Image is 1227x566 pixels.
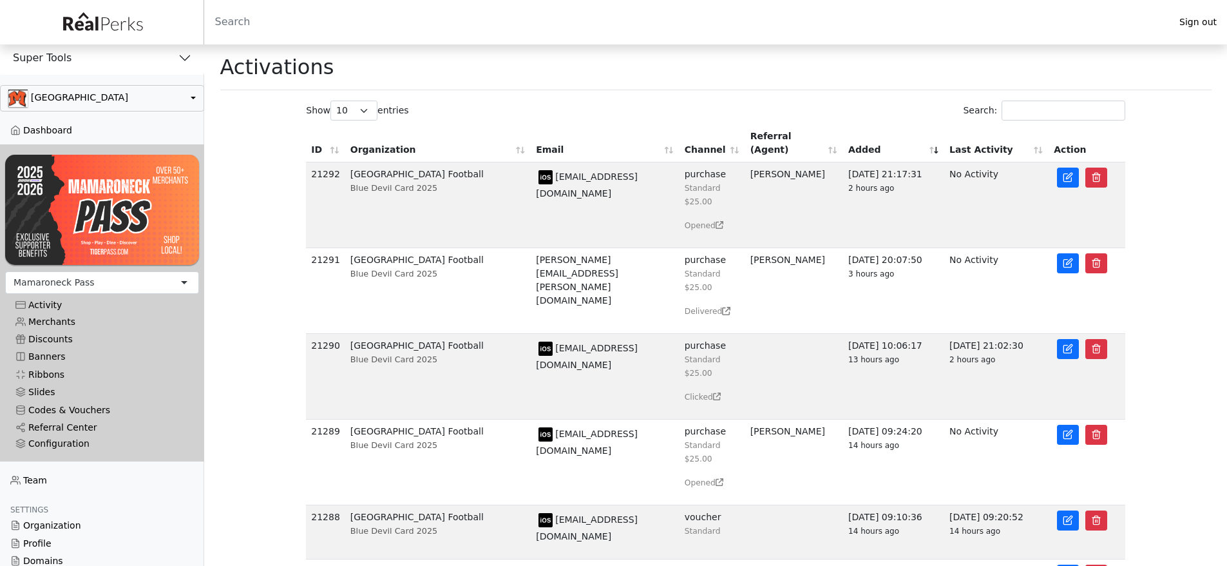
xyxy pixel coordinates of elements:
td: 21291 [306,248,345,334]
img: UvwXJMpi3zTF1NL6z0MrguGCGojMqrs78ysOqfof.png [5,155,199,265]
td: [GEOGRAPHIC_DATA] Football [345,334,531,420]
small: Opened [685,221,723,230]
td: [PERSON_NAME] [745,248,843,334]
td: voucher [680,505,745,560]
small: Delivered [685,307,730,316]
img: real_perks_logo-01.svg [56,8,149,37]
a: Discounts [5,331,199,348]
td: [DATE] 09:20:52 [944,505,1049,560]
: Opened [685,476,740,489]
small: Opened [685,478,723,487]
a: Ribbons [5,366,199,384]
span: Blue Devil Card 2025 [350,269,437,278]
small: Standard [685,527,721,536]
span: model: iPhone device: ios id: C4A3974A-B457-46C9-A18A-2E368EDE9160 [536,343,555,353]
td: [EMAIL_ADDRESS][DOMAIN_NAME] [531,162,680,248]
td: [GEOGRAPHIC_DATA] Football [345,162,531,248]
: Opened [685,219,740,232]
td: purchase [680,248,745,334]
td: [PERSON_NAME][EMAIL_ADDRESS][PERSON_NAME][DOMAIN_NAME] [531,248,680,334]
small: Standard $25.00 [685,184,721,206]
label: Search: [963,101,1125,121]
span: Blue Devil Card 2025 [350,355,437,364]
span: 3 hours ago [848,269,894,278]
a: Slides [5,384,199,401]
td: purchase [680,420,745,505]
td: purchase [680,334,745,420]
td: [DATE] 09:24:20 [843,420,944,505]
td: [DATE] 09:10:36 [843,505,944,560]
td: No Activity [944,162,1049,248]
span: 14 hours ago [848,441,899,450]
th: Referral (Agent): activate to sort column ascending [745,124,843,162]
th: Channel: activate to sort column ascending [680,124,745,162]
td: 21290 [306,334,345,420]
small: Standard $25.00 [685,355,721,378]
small: Standard $25.00 [685,441,721,464]
span: 14 hours ago [848,527,899,536]
a: Codes & Vouchers [5,401,199,418]
span: Blue Devil Card 2025 [350,183,437,193]
td: [PERSON_NAME] [745,162,843,248]
td: [DATE] 21:02:30 [944,334,1049,420]
span: Blue Devil Card 2025 [350,526,437,536]
img: 0SBPtshqTvrgEtdEgrWk70gKnUHZpYRm94MZ5hDb.png [8,90,28,107]
: Clicked [685,390,740,404]
td: [GEOGRAPHIC_DATA] Football [345,248,531,334]
div: Activity [15,300,189,311]
span: model: iPhone device: ios id: FCEB979C-544F-4465-8D50-8327B8D3629D [536,429,555,439]
th: Action [1049,124,1125,162]
td: 21289 [306,420,345,505]
td: [GEOGRAPHIC_DATA] Football [345,505,531,560]
td: No Activity [944,248,1049,334]
select: Showentries [330,101,377,121]
span: model: iPhone device: ios id: 8F439FAC-4293-4FEF-B37A-E4F8B297EF6E [536,514,555,525]
span: model: iPad device: ios id: 303CAF57-AF15-4EDA-ABB5-515E0EA06D1D [536,171,555,182]
small: Clicked [685,393,721,402]
span: 2 hours ago [949,355,995,364]
span: 14 hours ago [949,527,1000,536]
td: [EMAIL_ADDRESS][DOMAIN_NAME] [531,505,680,560]
h1: Activations [220,55,334,79]
td: [DATE] 21:17:31 [843,162,944,248]
a: Referral Center [5,419,199,436]
th: Added: activate to sort column ascending [843,124,944,162]
div: Mamaroneck Pass [14,276,95,289]
td: [DATE] 10:06:17 [843,334,944,420]
a: Merchants [5,313,199,330]
label: Show entries [306,101,408,121]
span: 2 hours ago [848,184,894,193]
td: [EMAIL_ADDRESS][DOMAIN_NAME] [531,334,680,420]
td: 21288 [306,505,345,560]
: Delivered [685,304,740,318]
th: Last Activity: activate to sort column ascending [944,124,1049,162]
td: [GEOGRAPHIC_DATA] Football [345,420,531,505]
td: 21292 [306,162,345,248]
input: Search: [1002,101,1125,121]
td: [DATE] 20:07:50 [843,248,944,334]
span: 13 hours ago [848,355,899,364]
span: Blue Devil Card 2025 [350,440,437,450]
span: Settings [10,505,48,514]
div: Configuration [15,438,189,449]
a: Banners [5,348,199,366]
small: Standard $25.00 [685,269,721,292]
input: Search [204,6,1169,37]
td: [EMAIL_ADDRESS][DOMAIN_NAME] [531,420,680,505]
td: [PERSON_NAME] [745,420,843,505]
th: Organization: activate to sort column ascending [345,124,531,162]
a: Sign out [1169,14,1227,31]
td: No Activity [944,420,1049,505]
th: ID: activate to sort column ascending [306,124,345,162]
td: purchase [680,162,745,248]
th: Email: activate to sort column ascending [531,124,680,162]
